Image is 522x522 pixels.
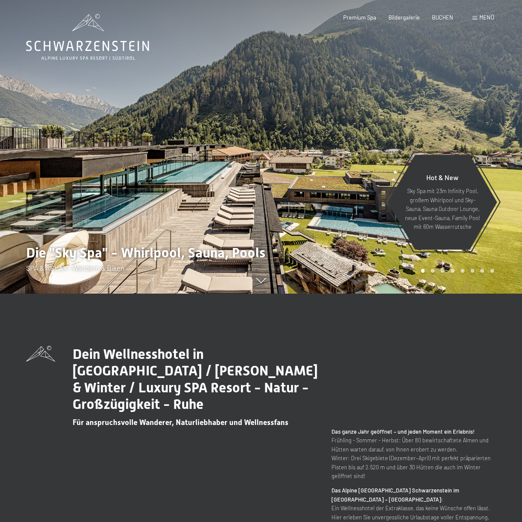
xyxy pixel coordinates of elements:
[441,269,445,273] div: Carousel Page 3
[490,269,494,273] div: Carousel Page 8
[388,14,420,21] a: Bildergalerie
[461,269,465,273] div: Carousel Page 5
[73,346,318,412] span: Dein Wellnesshotel in [GEOGRAPHIC_DATA] / [PERSON_NAME] & Winter / Luxury SPA Resort - Natur - Gr...
[418,269,494,273] div: Carousel Pagination
[471,269,475,273] div: Carousel Page 6
[331,428,475,435] strong: Das ganze Jahr geöffnet – und jeden Moment ein Erlebnis!
[405,187,480,231] p: Sky Spa mit 23m Infinity Pool, großem Whirlpool und Sky-Sauna, Sauna Outdoor Lounge, neue Event-S...
[426,173,458,181] span: Hot & New
[480,269,484,273] div: Carousel Page 7
[431,269,435,273] div: Carousel Page 2
[73,418,288,427] span: Für anspruchsvolle Wanderer, Naturliebhaber und Wellnessfans
[331,427,496,481] p: Frühling - Sommer - Herbst: Über 80 bewirtschaftete Almen und Hütten warten darauf, von Ihnen ero...
[421,269,425,273] div: Carousel Page 1 (Current Slide)
[479,14,494,21] span: Menü
[432,14,453,21] a: BUCHEN
[331,487,459,502] strong: Das Alpine [GEOGRAPHIC_DATA] Schwarzenstein im [GEOGRAPHIC_DATA] – [GEOGRAPHIC_DATA]:
[451,269,455,273] div: Carousel Page 4
[343,14,376,21] a: Premium Spa
[387,154,498,250] a: Hot & New Sky Spa mit 23m Infinity Pool, großem Whirlpool und Sky-Sauna, Sauna Outdoor Lounge, ne...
